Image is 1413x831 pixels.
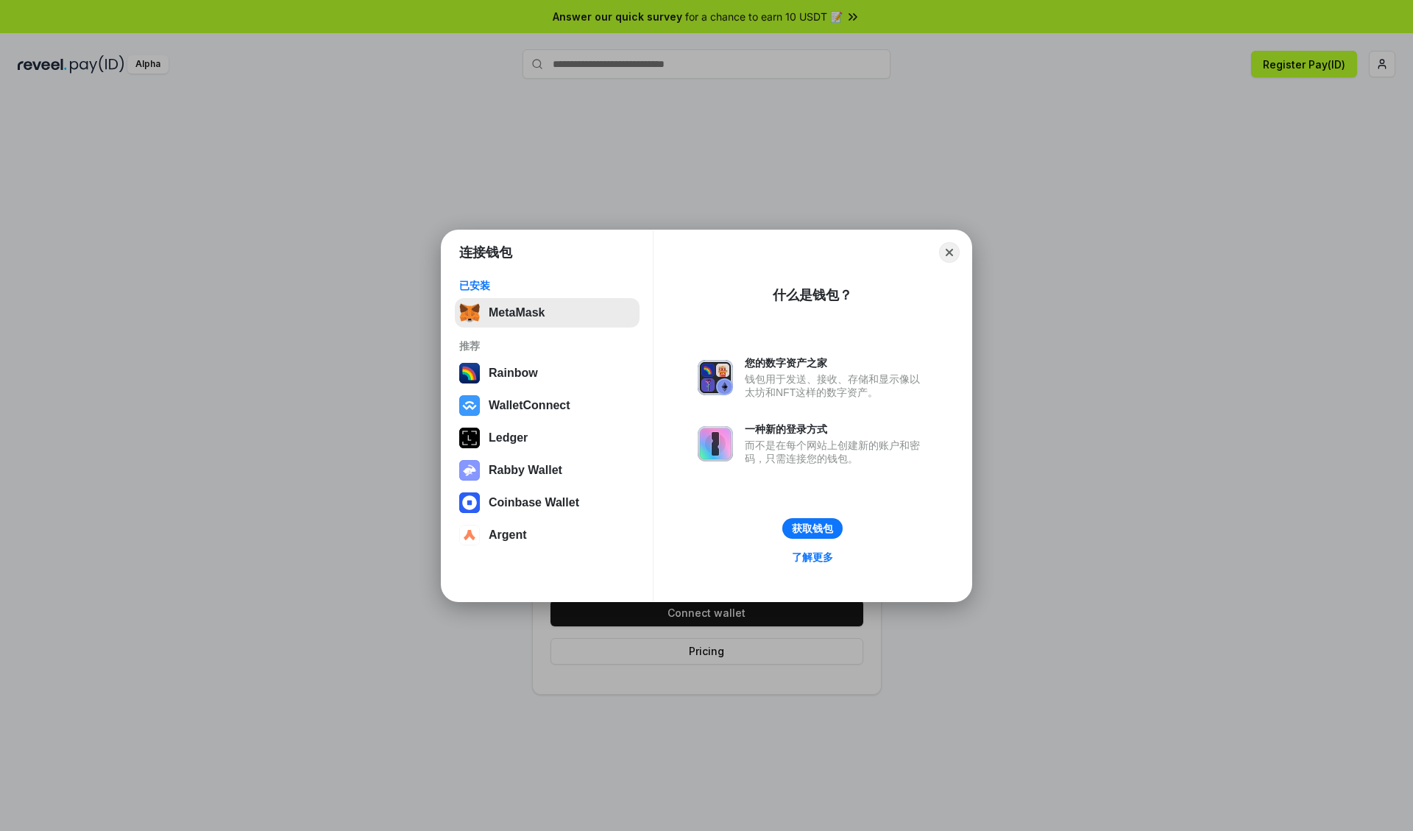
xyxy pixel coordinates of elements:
[745,356,927,369] div: 您的数字资产之家
[745,422,927,436] div: 一种新的登录方式
[455,488,640,517] button: Coinbase Wallet
[459,395,480,416] img: svg+xml,%3Csvg%20width%3D%2228%22%20height%3D%2228%22%20viewBox%3D%220%200%2028%2028%22%20fill%3D...
[792,551,833,564] div: 了解更多
[939,242,960,263] button: Close
[459,460,480,481] img: svg+xml,%3Csvg%20xmlns%3D%22http%3A%2F%2Fwww.w3.org%2F2000%2Fsvg%22%20fill%3D%22none%22%20viewBox...
[459,303,480,323] img: svg+xml,%3Csvg%20fill%3D%22none%22%20height%3D%2233%22%20viewBox%3D%220%200%2035%2033%22%20width%...
[459,525,480,545] img: svg+xml,%3Csvg%20width%3D%2228%22%20height%3D%2228%22%20viewBox%3D%220%200%2028%2028%22%20fill%3D...
[459,244,512,261] h1: 连接钱包
[455,423,640,453] button: Ledger
[745,439,927,465] div: 而不是在每个网站上创建新的账户和密码，只需连接您的钱包。
[489,431,528,445] div: Ledger
[792,522,833,535] div: 获取钱包
[455,358,640,388] button: Rainbow
[455,456,640,485] button: Rabby Wallet
[459,428,480,448] img: svg+xml,%3Csvg%20xmlns%3D%22http%3A%2F%2Fwww.w3.org%2F2000%2Fsvg%22%20width%3D%2228%22%20height%3...
[489,528,527,542] div: Argent
[489,367,538,380] div: Rainbow
[459,363,480,383] img: svg+xml,%3Csvg%20width%3D%22120%22%20height%3D%22120%22%20viewBox%3D%220%200%20120%20120%22%20fil...
[698,360,733,395] img: svg+xml,%3Csvg%20xmlns%3D%22http%3A%2F%2Fwww.w3.org%2F2000%2Fsvg%22%20fill%3D%22none%22%20viewBox...
[459,339,635,353] div: 推荐
[489,399,570,412] div: WalletConnect
[459,492,480,513] img: svg+xml,%3Csvg%20width%3D%2228%22%20height%3D%2228%22%20viewBox%3D%220%200%2028%2028%22%20fill%3D...
[773,286,852,304] div: 什么是钱包？
[459,279,635,292] div: 已安装
[455,298,640,328] button: MetaMask
[698,426,733,462] img: svg+xml,%3Csvg%20xmlns%3D%22http%3A%2F%2Fwww.w3.org%2F2000%2Fsvg%22%20fill%3D%22none%22%20viewBox...
[489,306,545,319] div: MetaMask
[489,496,579,509] div: Coinbase Wallet
[455,391,640,420] button: WalletConnect
[745,372,927,399] div: 钱包用于发送、接收、存储和显示像以太坊和NFT这样的数字资产。
[782,518,843,539] button: 获取钱包
[455,520,640,550] button: Argent
[489,464,562,477] div: Rabby Wallet
[783,548,842,567] a: 了解更多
